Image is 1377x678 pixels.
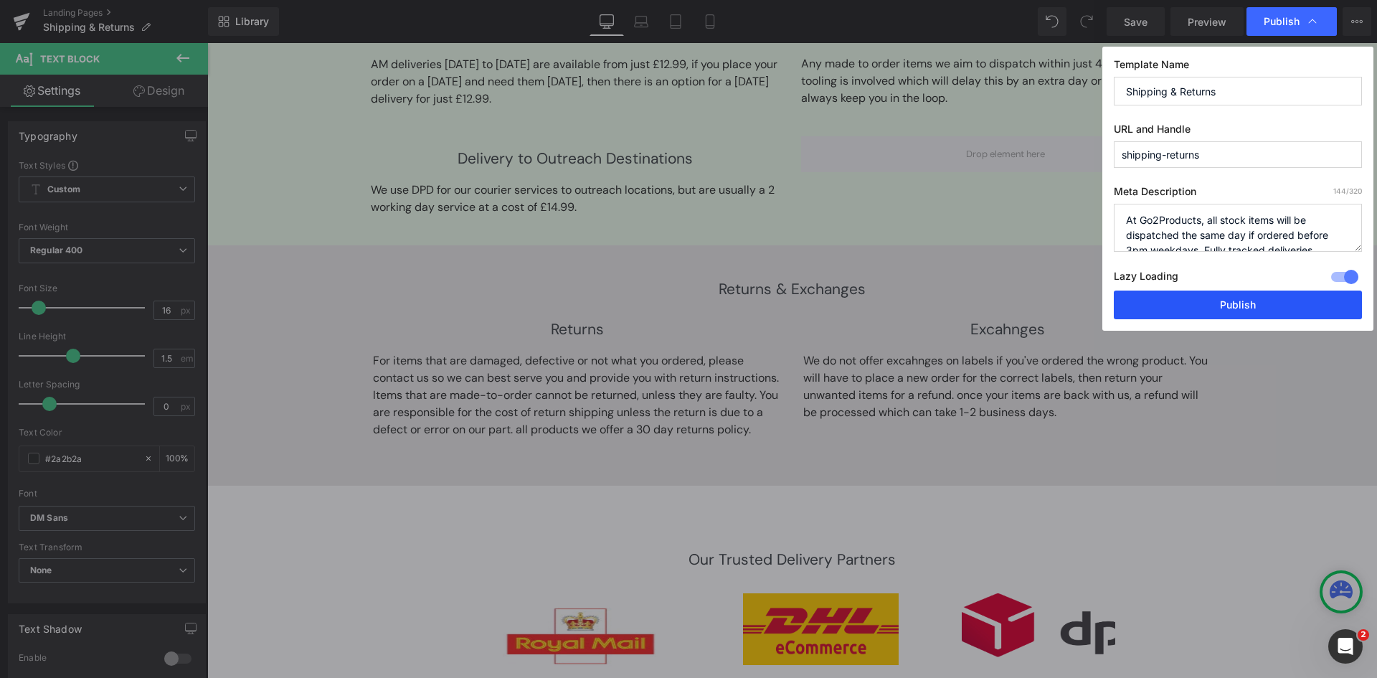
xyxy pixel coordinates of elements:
p: Any made to order items we aim to dispatch within just 48 hours, unless new tooling is involved w... [594,12,1003,64]
p: AM deliveries [DATE] to [DATE] are available from just £12.99, if you place your order on a [DATE... [164,13,572,65]
label: Meta Description [1114,185,1362,204]
p: We use DPD for our courier services to outreach locations, but are usually a 2 working day servic... [164,138,572,173]
label: Lazy Loading [1114,267,1178,291]
p: Returns [166,275,574,299]
iframe: Intercom live chat [1328,629,1363,664]
textarea: At Go2Products, all stock items will be dispatched the same day if ordered before 3pm weekdays. F... [1114,204,1362,252]
p: Our Trusted Delivery Partners [262,505,908,529]
span: Publish [1264,15,1300,28]
span: 144 [1333,187,1346,195]
p: For items that are damaged, defective or not what you ordered, please contact us so we can best s... [166,309,574,395]
span: /320 [1333,187,1362,195]
label: URL and Handle [1114,123,1362,141]
p: Delivery to Outreach Destinations [164,104,572,128]
p: Returns & Exchanges [166,235,1005,259]
span: 2 [1358,629,1369,641]
label: Template Name [1114,58,1362,77]
p: We do not offer excahnges on labels if you've ordered the wrong product. You will have to place a... [596,309,1005,378]
button: Publish [1114,291,1362,319]
p: Excahnges [596,275,1005,299]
